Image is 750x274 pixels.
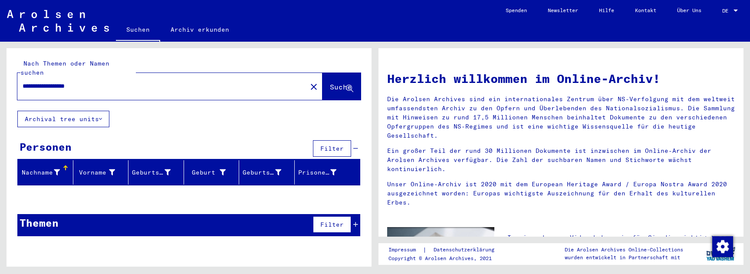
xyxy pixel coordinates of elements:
[77,168,115,177] div: Vorname
[722,8,732,14] span: DE
[704,243,737,264] img: yv_logo.png
[20,215,59,231] div: Themen
[187,168,226,177] div: Geburt‏
[387,95,735,140] p: Die Arolsen Archives sind ein internationales Zentrum über NS-Verfolgung mit dem weltweit umfasse...
[388,254,505,262] p: Copyright © Arolsen Archives, 2021
[187,165,239,179] div: Geburt‏
[298,165,350,179] div: Prisoner #
[387,180,735,207] p: Unser Online-Archiv ist 2020 mit dem European Heritage Award / Europa Nostra Award 2020 ausgezeic...
[73,160,129,185] mat-header-cell: Vorname
[17,111,109,127] button: Archival tree units
[388,245,505,254] div: |
[20,139,72,155] div: Personen
[128,160,184,185] mat-header-cell: Geburtsname
[388,245,423,254] a: Impressum
[20,59,109,76] mat-label: Nach Themen oder Namen suchen
[565,254,683,261] p: wurden entwickelt in Partnerschaft mit
[313,140,351,157] button: Filter
[565,246,683,254] p: Die Arolsen Archives Online-Collections
[313,216,351,233] button: Filter
[132,165,184,179] div: Geburtsname
[77,165,128,179] div: Vorname
[184,160,240,185] mat-header-cell: Geburt‏
[132,168,171,177] div: Geburtsname
[322,73,361,100] button: Suche
[320,221,344,228] span: Filter
[116,19,160,42] a: Suchen
[507,233,735,251] p: In einem kurzen Video haben wir für Sie die wichtigsten Tipps für die Suche im Online-Archiv zusa...
[295,160,360,185] mat-header-cell: Prisoner #
[239,160,295,185] mat-header-cell: Geburtsdatum
[160,19,240,40] a: Archiv erkunden
[7,10,109,32] img: Arolsen_neg.svg
[21,165,73,179] div: Nachname
[305,78,322,95] button: Clear
[18,160,73,185] mat-header-cell: Nachname
[427,245,505,254] a: Datenschutzerklärung
[243,168,281,177] div: Geburtsdatum
[243,165,294,179] div: Geburtsdatum
[298,168,337,177] div: Prisoner #
[387,69,735,88] h1: Herzlich willkommen im Online-Archiv!
[21,168,60,177] div: Nachname
[309,82,319,92] mat-icon: close
[330,83,352,91] span: Suche
[320,145,344,152] span: Filter
[712,236,733,257] img: Zustimmung ändern
[387,146,735,174] p: Ein großer Teil der rund 30 Millionen Dokumente ist inzwischen im Online-Archiv der Arolsen Archi...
